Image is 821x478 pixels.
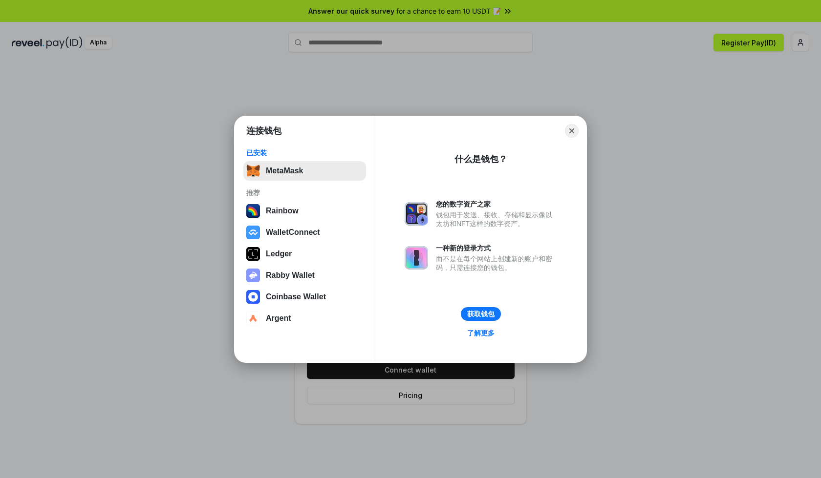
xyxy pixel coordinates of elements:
[461,327,500,339] a: 了解更多
[246,125,281,137] h1: 连接钱包
[436,200,557,208] div: 您的数字资产之家
[243,244,366,264] button: Ledger
[405,202,428,226] img: svg+xml,%3Csvg%20xmlns%3D%22http%3A%2F%2Fwww.w3.org%2F2000%2Fsvg%22%20fill%3D%22none%22%20viewBox...
[243,201,366,221] button: Rainbow
[467,310,495,318] div: 获取钱包
[266,271,315,280] div: Rabby Wallet
[243,266,366,285] button: Rabby Wallet
[243,309,366,328] button: Argent
[243,223,366,242] button: WalletConnect
[461,307,501,321] button: 获取钱包
[405,246,428,270] img: svg+xml,%3Csvg%20xmlns%3D%22http%3A%2F%2Fwww.w3.org%2F2000%2Fsvg%22%20fill%3D%22none%22%20viewBox...
[266,292,326,301] div: Coinbase Wallet
[246,269,260,282] img: svg+xml,%3Csvg%20xmlns%3D%22http%3A%2F%2Fwww.w3.org%2F2000%2Fsvg%22%20fill%3D%22none%22%20viewBox...
[246,312,260,325] img: svg+xml,%3Csvg%20width%3D%2228%22%20height%3D%2228%22%20viewBox%3D%220%200%2028%2028%22%20fill%3D...
[246,164,260,178] img: svg+xml,%3Csvg%20fill%3D%22none%22%20height%3D%2233%22%20viewBox%3D%220%200%2035%2033%22%20width%...
[467,329,495,337] div: 了解更多
[246,188,363,197] div: 推荐
[243,161,366,181] button: MetaMask
[436,210,557,228] div: 钱包用于发送、接收、存储和显示像以太坊和NFT这样的数字资产。
[246,226,260,239] img: svg+xml,%3Csvg%20width%3D%2228%22%20height%3D%2228%22%20viewBox%3D%220%200%2028%2028%22%20fill%3D...
[436,254,557,272] div: 而不是在每个网站上创建新的账户和密码，只需连接您的钱包。
[243,287,366,307] button: Coinbase Wallet
[266,228,320,237] div: WalletConnect
[266,207,299,215] div: Rainbow
[436,244,557,252] div: 一种新的登录方式
[246,247,260,261] img: svg+xml,%3Csvg%20xmlns%3D%22http%3A%2F%2Fwww.w3.org%2F2000%2Fsvg%22%20width%3D%2228%22%20height%3...
[246,290,260,304] img: svg+xml,%3Csvg%20width%3D%2228%22%20height%3D%2228%22%20viewBox%3D%220%200%2028%2028%22%20fill%3D...
[246,204,260,218] img: svg+xml,%3Csvg%20width%3D%22120%22%20height%3D%22120%22%20viewBox%3D%220%200%20120%20120%22%20fil...
[565,124,579,138] button: Close
[246,148,363,157] div: 已安装
[266,249,292,258] div: Ledger
[266,166,303,175] div: MetaMask
[454,153,507,165] div: 什么是钱包？
[266,314,291,323] div: Argent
